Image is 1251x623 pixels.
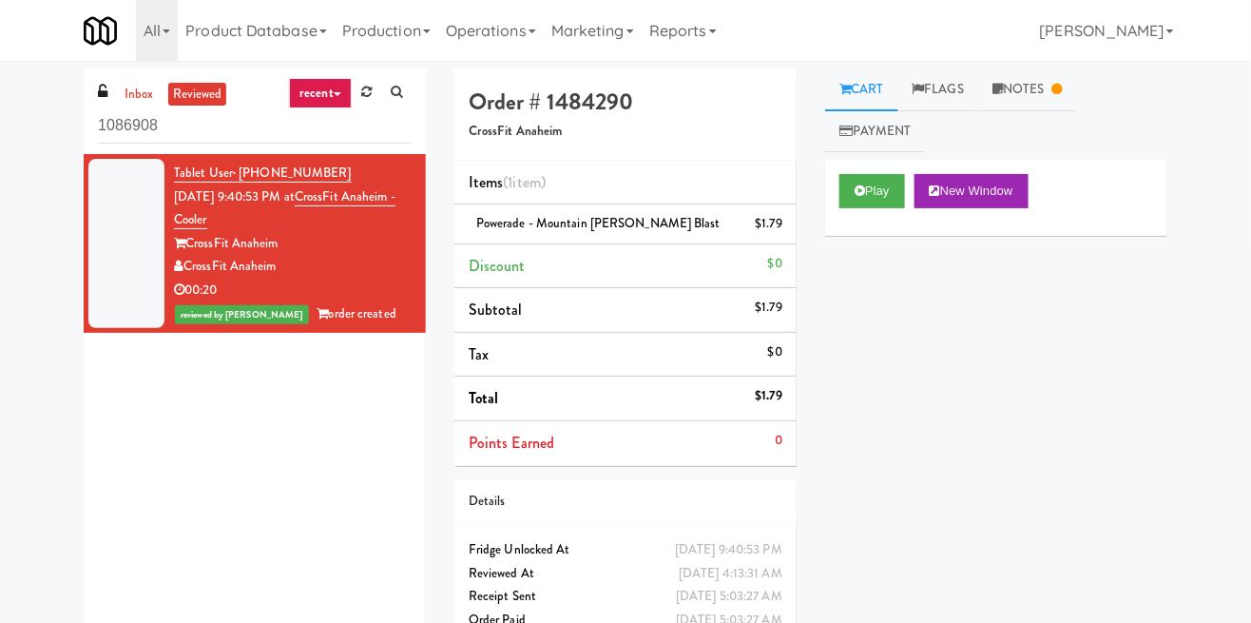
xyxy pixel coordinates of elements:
[174,232,412,256] div: CrossFit Anaheim
[174,164,352,183] a: Tablet User· [PHONE_NUMBER]
[756,384,783,408] div: $1.79
[469,490,782,514] div: Details
[469,125,782,139] h5: CrossFit Anaheim
[839,174,905,208] button: Play
[768,341,782,364] div: $0
[469,585,782,609] div: Receipt Sent
[756,296,783,320] div: $1.79
[84,154,426,333] li: Tablet User· [PHONE_NUMBER][DATE] 9:40:53 PM atCrossFit Anaheim - CoolerCrossFit AnaheimCrossFit ...
[469,343,489,365] span: Tax
[469,171,546,193] span: Items
[756,212,783,236] div: $1.79
[825,110,926,153] a: Payment
[675,538,782,562] div: [DATE] 9:40:53 PM
[825,68,898,111] a: Cart
[98,108,412,144] input: Search vision orders
[504,171,547,193] span: (1 )
[469,255,526,277] span: Discount
[120,83,159,107] a: inbox
[476,214,721,232] span: Powerade - Mountain [PERSON_NAME] Blast
[469,538,782,562] div: Fridge Unlocked At
[168,83,227,107] a: reviewed
[914,174,1029,208] button: New Window
[469,562,782,586] div: Reviewed At
[513,171,541,193] ng-pluralize: item
[469,432,554,454] span: Points Earned
[174,187,295,205] span: [DATE] 9:40:53 PM at
[318,304,396,322] span: order created
[174,279,412,302] div: 00:20
[679,562,782,586] div: [DATE] 4:13:31 AM
[233,164,352,182] span: · [PHONE_NUMBER]
[289,78,352,108] a: recent
[84,14,117,48] img: Micromart
[469,387,499,409] span: Total
[175,305,309,324] span: reviewed by [PERSON_NAME]
[898,68,979,111] a: Flags
[174,255,412,279] div: CrossFit Anaheim
[978,68,1077,111] a: Notes
[469,89,782,114] h4: Order # 1484290
[469,299,523,321] span: Subtotal
[775,429,782,453] div: 0
[676,585,782,609] div: [DATE] 5:03:27 AM
[768,252,782,276] div: $0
